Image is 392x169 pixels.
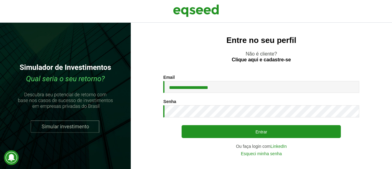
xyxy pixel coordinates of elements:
[163,75,175,79] label: Email
[241,152,282,156] a: Esqueci minha senha
[173,3,219,18] img: EqSeed Logo
[143,51,380,63] p: Não é cliente?
[143,36,380,45] h2: Entre no seu perfil
[163,144,359,148] div: Ou faça login com
[182,125,341,138] button: Entrar
[270,144,287,148] a: LinkedIn
[163,99,176,104] label: Senha
[232,57,291,62] a: Clique aqui e cadastre-se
